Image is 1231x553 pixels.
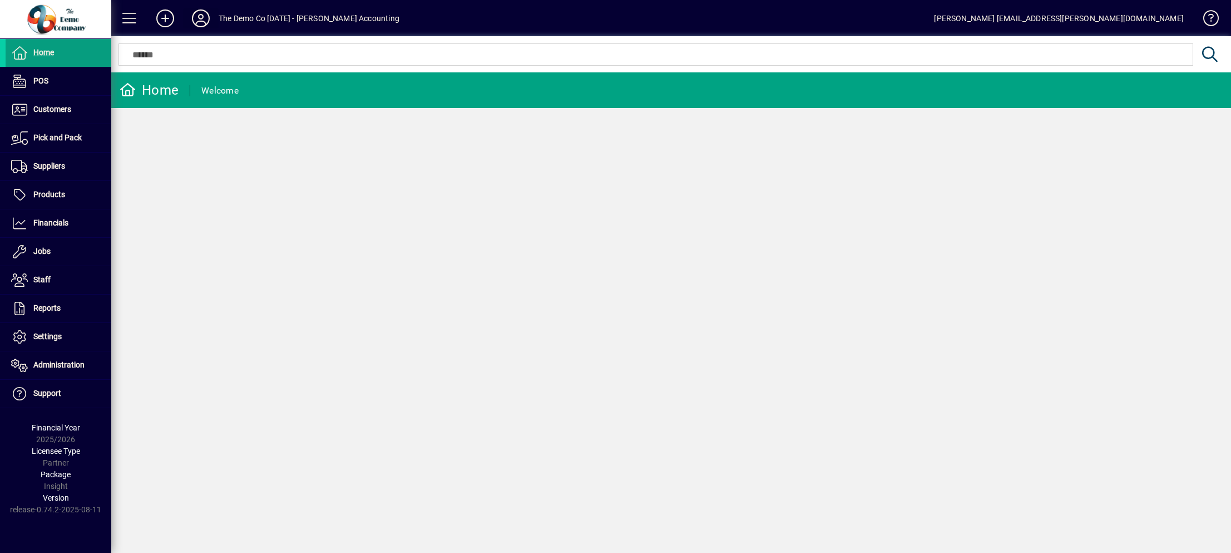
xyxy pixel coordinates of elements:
[6,351,111,379] a: Administration
[183,8,219,28] button: Profile
[6,153,111,180] a: Suppliers
[41,470,71,479] span: Package
[147,8,183,28] button: Add
[201,82,239,100] div: Welcome
[6,96,111,124] a: Customers
[33,105,71,114] span: Customers
[33,360,85,369] span: Administration
[120,81,179,99] div: Home
[33,247,51,256] span: Jobs
[6,181,111,209] a: Products
[934,9,1184,27] div: [PERSON_NAME] [EMAIL_ADDRESS][PERSON_NAME][DOMAIN_NAME]
[6,295,111,322] a: Reports
[6,67,111,95] a: POS
[33,76,48,85] span: POS
[32,423,80,432] span: Financial Year
[43,493,69,502] span: Version
[33,304,61,312] span: Reports
[32,447,80,456] span: Licensee Type
[6,266,111,294] a: Staff
[33,133,82,142] span: Pick and Pack
[6,380,111,408] a: Support
[33,190,65,199] span: Products
[1195,2,1217,38] a: Knowledge Base
[33,389,61,398] span: Support
[219,9,399,27] div: The Demo Co [DATE] - [PERSON_NAME] Accounting
[6,209,111,237] a: Financials
[33,275,51,284] span: Staff
[33,48,54,57] span: Home
[6,124,111,152] a: Pick and Pack
[6,323,111,351] a: Settings
[33,162,65,170] span: Suppliers
[6,238,111,266] a: Jobs
[33,332,62,341] span: Settings
[33,218,68,227] span: Financials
